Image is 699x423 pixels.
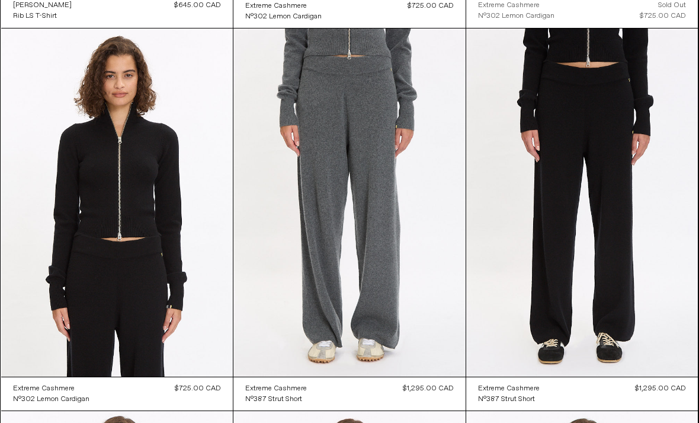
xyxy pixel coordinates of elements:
div: $1,295.00 CAD [635,383,686,394]
div: N°387 Strut Short [245,395,302,405]
a: N°387 Strut Short [478,394,540,405]
div: Extreme Cashmere [478,1,540,11]
a: N°302 Lemon Cardigan [13,394,89,405]
a: Extreme Cashmere [478,383,540,394]
img: Extreme Cashmere N°302 Lemon Cardigan in raven [1,28,233,377]
div: Extreme Cashmere [245,1,307,11]
div: $725.00 CAD [408,1,454,11]
a: Rib LS T-Shirt [13,11,72,21]
a: N°302 Lemon Cardigan [478,11,554,21]
div: Extreme Cashmere [13,384,75,394]
img: Extreme Cashmere N°387 Strut Short in raven [466,28,698,377]
a: Extreme Cashmere [245,1,322,11]
a: N°302 Lemon Cardigan [245,11,322,22]
div: $1,295.00 CAD [403,383,454,394]
div: $725.00 CAD [175,383,221,394]
a: Extreme Cashmere [245,383,307,394]
a: N°387 Strut Short [245,394,307,405]
div: $725.00 CAD [640,11,686,21]
div: Rib LS T-Shirt [13,11,57,21]
div: [PERSON_NAME] [13,1,72,11]
a: Extreme Cashmere [13,383,89,394]
div: N°302 Lemon Cardigan [245,12,322,22]
div: N°387 Strut Short [478,395,535,405]
img: Extreme Cashmere N°387 Strut Short in felt [233,28,466,377]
